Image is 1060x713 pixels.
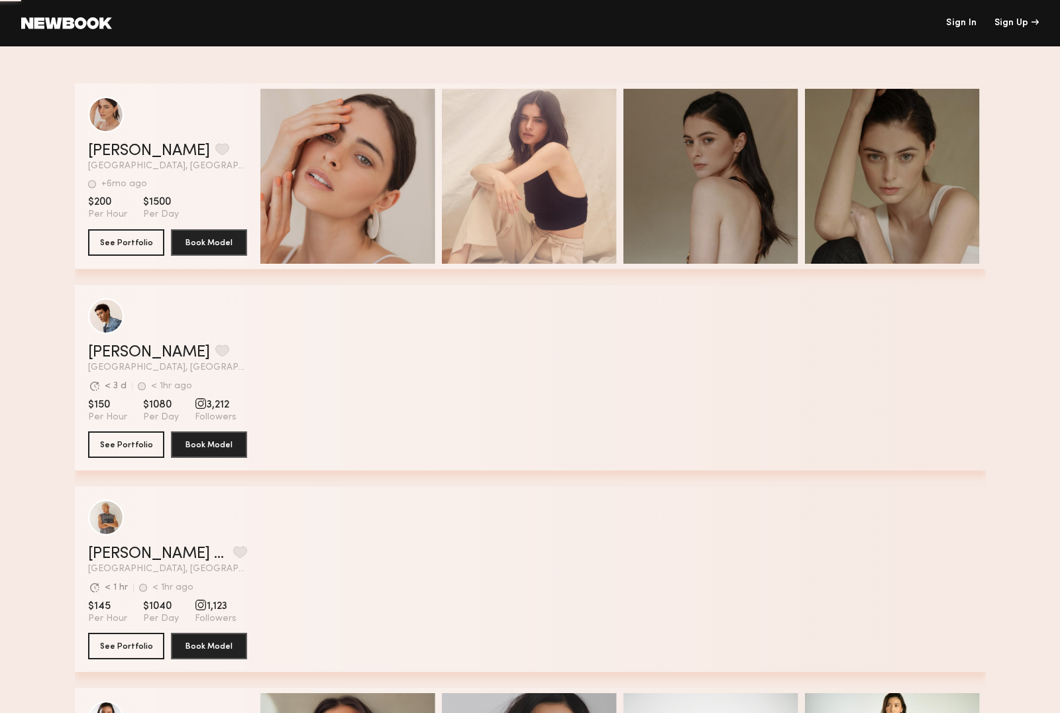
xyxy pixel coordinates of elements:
div: < 1hr ago [151,382,192,391]
span: [GEOGRAPHIC_DATA], [GEOGRAPHIC_DATA] [88,565,247,574]
div: +6mo ago [101,180,147,189]
a: [PERSON_NAME] [88,143,210,159]
span: $150 [88,398,127,411]
a: [PERSON_NAME] [88,345,210,360]
a: [PERSON_NAME] O. [88,546,228,562]
span: Per Hour [88,411,127,423]
span: Per Day [143,613,179,625]
span: Per Day [143,209,179,221]
span: Per Hour [88,613,127,625]
span: [GEOGRAPHIC_DATA], [GEOGRAPHIC_DATA] [88,162,247,171]
span: Followers [195,411,237,423]
button: Book Model [171,431,247,458]
div: < 3 d [105,382,127,391]
button: See Portfolio [88,431,164,458]
span: 3,212 [195,398,237,411]
a: Sign In [946,19,977,28]
span: Per Day [143,411,179,423]
button: See Portfolio [88,633,164,659]
span: [GEOGRAPHIC_DATA], [GEOGRAPHIC_DATA] [88,363,247,372]
div: < 1hr ago [152,583,193,592]
button: See Portfolio [88,229,164,256]
span: Per Hour [88,209,127,221]
div: < 1 hr [105,583,128,592]
span: $200 [88,195,127,209]
span: Followers [195,613,237,625]
span: $1040 [143,600,179,613]
div: Sign Up [994,19,1039,28]
span: 1,123 [195,600,237,613]
button: Book Model [171,633,247,659]
span: $145 [88,600,127,613]
span: $1080 [143,398,179,411]
button: Book Model [171,229,247,256]
span: $1500 [143,195,179,209]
